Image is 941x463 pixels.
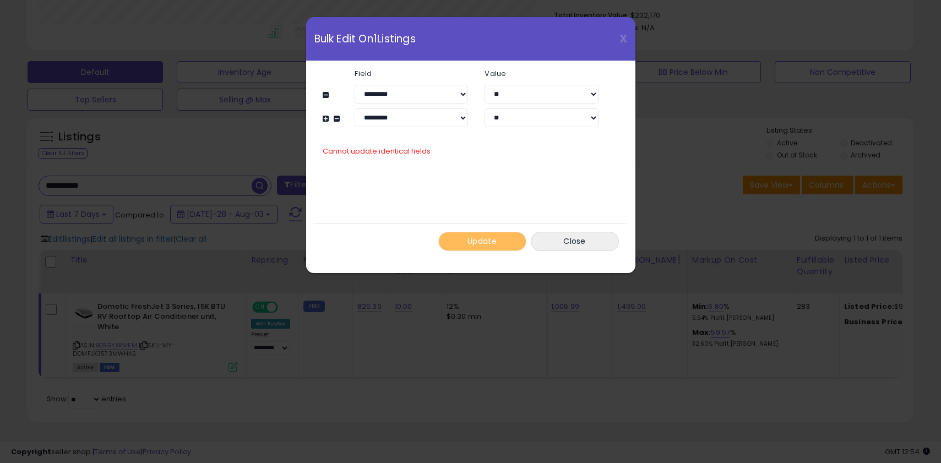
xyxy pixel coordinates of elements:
span: Update [467,236,497,247]
label: Value [476,70,606,77]
button: Close [531,232,619,251]
label: Field [346,70,476,77]
span: Bulk Edit On 1 Listings [314,34,416,44]
span: X [619,31,627,46]
span: Cannot update identical fields [323,146,431,156]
